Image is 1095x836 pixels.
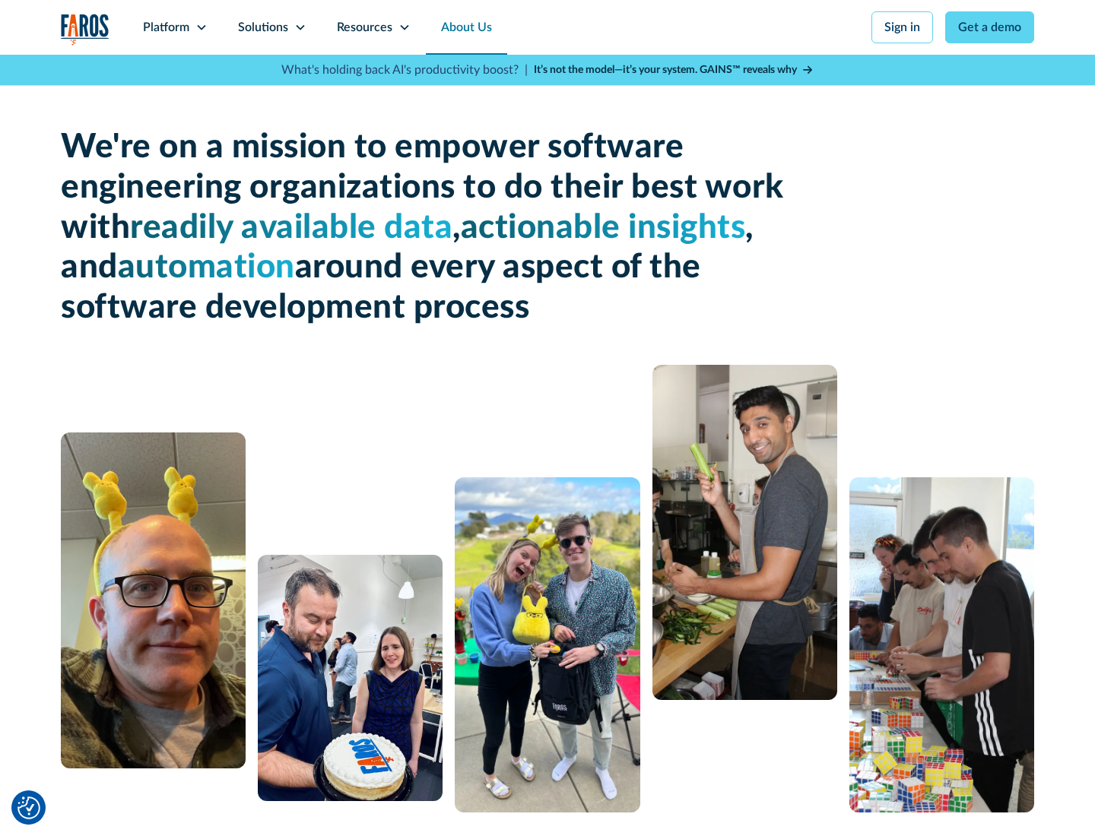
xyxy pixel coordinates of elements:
[534,62,814,78] a: It’s not the model—it’s your system. GAINS™ reveals why
[871,11,933,43] a: Sign in
[61,14,109,45] a: home
[455,477,640,812] img: A man and a woman standing next to each other.
[118,251,295,284] span: automation
[61,14,109,45] img: Logo of the analytics and reporting company Faros.
[281,61,528,79] p: What's holding back AI's productivity boost? |
[61,432,246,768] img: A man with glasses and a bald head wearing a yellow bunny headband.
[17,796,40,819] button: Cookie Settings
[143,18,189,36] div: Platform
[130,211,452,245] span: readily available data
[238,18,288,36] div: Solutions
[652,365,837,700] img: man cooking with celery
[849,477,1034,812] img: 5 people constructing a puzzle from Rubik's cubes
[61,128,791,328] h1: We're on a mission to empower software engineering organizations to do their best work with , , a...
[534,65,797,75] strong: It’s not the model—it’s your system. GAINS™ reveals why
[461,211,746,245] span: actionable insights
[17,796,40,819] img: Revisit consent button
[945,11,1034,43] a: Get a demo
[337,18,392,36] div: Resources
